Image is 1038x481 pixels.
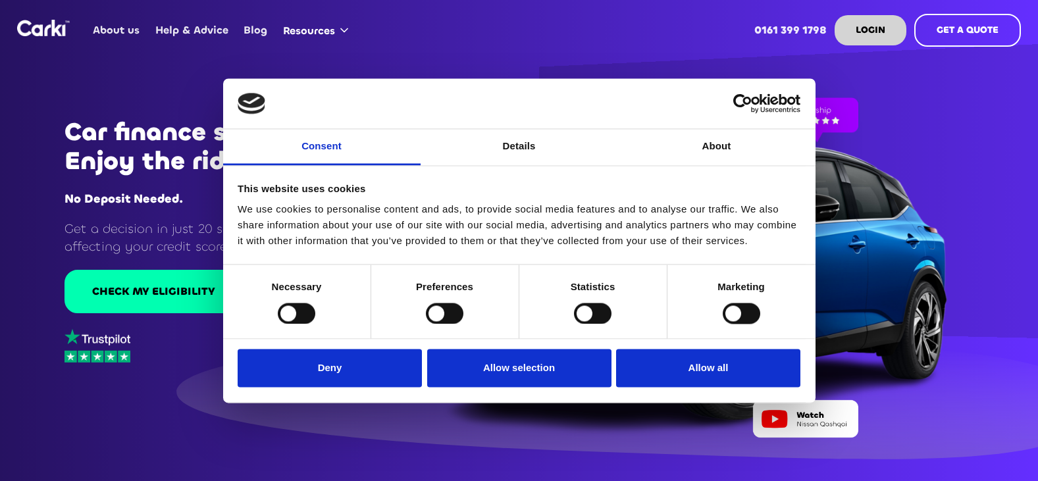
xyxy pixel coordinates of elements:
strong: No Deposit Needed. [65,191,183,207]
a: GET A QUOTE [914,14,1021,47]
strong: Statistics [571,282,615,293]
a: 0161 399 1798 [747,5,835,56]
div: CHECK MY ELIGIBILITY [92,284,215,299]
a: Consent [223,130,421,166]
strong: LOGIN [856,24,885,36]
a: CHECK MY ELIGIBILITY [65,270,243,313]
img: stars [65,351,130,363]
div: This website uses cookies [238,181,800,197]
strong: Preferences [416,282,473,293]
div: We use cookies to personalise content and ads, to provide social media features and to analyse ou... [238,202,800,249]
strong: GET A QUOTE [937,24,999,36]
img: trustpilot [65,329,130,345]
img: logo [238,93,265,114]
h1: Car finance sorted. Enjoy the ride! [65,118,359,176]
button: Allow selection [427,349,611,388]
div: Resources [283,24,335,38]
a: Usercentrics Cookiebot - opens in a new window [685,93,800,113]
img: Logo [17,20,70,36]
a: home [17,20,70,36]
a: Help & Advice [147,5,236,56]
a: About us [86,5,147,56]
strong: 0161 399 1798 [754,23,827,37]
p: Get a decision in just 20 seconds* without affecting your credit score [65,220,359,256]
button: Allow all [616,349,800,388]
strong: Marketing [717,282,765,293]
button: Deny [238,349,422,388]
a: Details [421,130,618,166]
a: LOGIN [835,15,906,45]
strong: Necessary [272,282,322,293]
div: Resources [275,5,361,55]
a: Blog [236,5,275,56]
a: About [618,130,816,166]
